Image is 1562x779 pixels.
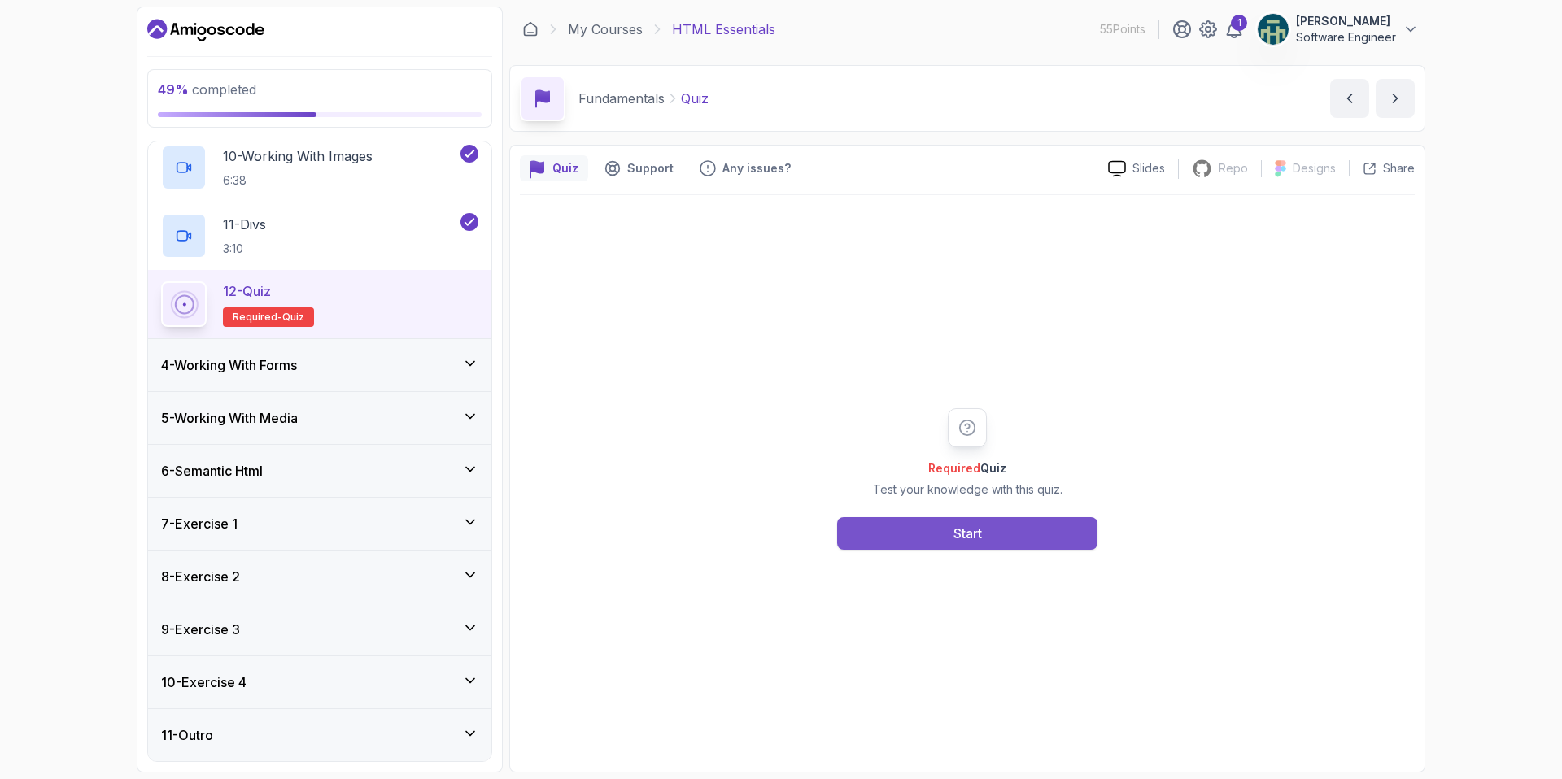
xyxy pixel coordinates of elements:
[1258,14,1289,45] img: user profile image
[837,517,1097,550] button: Start
[158,81,189,98] span: 49 %
[148,551,491,603] button: 8-Exercise 2
[148,445,491,497] button: 6-Semantic Html
[627,160,674,176] p: Support
[722,160,791,176] p: Any issues?
[1224,20,1244,39] a: 1
[161,145,478,190] button: 10-Working With Images6:38
[223,281,271,301] p: 12 - Quiz
[148,603,491,655] button: 9-Exercise 3
[595,155,683,181] button: Support button
[1231,15,1247,31] div: 1
[161,725,213,745] h3: 11 - Outro
[1376,79,1415,118] button: next content
[161,213,478,259] button: 11-Divs3:10
[520,155,588,181] button: quiz button
[552,160,578,176] p: Quiz
[282,311,304,324] span: quiz
[1349,160,1415,176] button: Share
[1296,13,1396,29] p: [PERSON_NAME]
[568,20,643,39] a: My Courses
[148,709,491,761] button: 11-Outro
[161,514,238,533] h3: 7 - Exercise 1
[223,146,373,166] p: 10 - Working With Images
[161,281,478,327] button: 12-QuizRequired-quiz
[1095,160,1178,177] a: Slides
[148,498,491,550] button: 7-Exercise 1
[161,567,240,586] h3: 8 - Exercise 2
[147,17,264,43] a: Dashboard
[1219,160,1248,176] p: Repo
[161,408,298,428] h3: 5 - Working With Media
[1296,29,1396,46] p: Software Engineer
[223,215,266,234] p: 11 - Divs
[873,481,1062,498] p: Test your knowledge with this quiz.
[233,311,282,324] span: Required-
[148,392,491,444] button: 5-Working With Media
[1293,160,1336,176] p: Designs
[1100,21,1145,37] p: 55 Points
[578,89,665,108] p: Fundamentals
[161,355,297,375] h3: 4 - Working With Forms
[1257,13,1419,46] button: user profile image[PERSON_NAME]Software Engineer
[161,672,247,692] h3: 10 - Exercise 4
[1132,160,1165,176] p: Slides
[672,20,775,39] p: HTML Essentials
[161,620,240,639] h3: 9 - Exercise 3
[873,460,1062,477] h2: Quiz
[1383,160,1415,176] p: Share
[690,155,801,181] button: Feedback button
[148,339,491,391] button: 4-Working With Forms
[1330,79,1369,118] button: previous content
[928,461,980,475] span: Required
[161,461,263,481] h3: 6 - Semantic Html
[148,656,491,708] button: 10-Exercise 4
[158,81,256,98] span: completed
[223,241,266,257] p: 3:10
[953,524,982,543] div: Start
[681,89,709,108] p: Quiz
[522,21,539,37] a: Dashboard
[223,172,373,189] p: 6:38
